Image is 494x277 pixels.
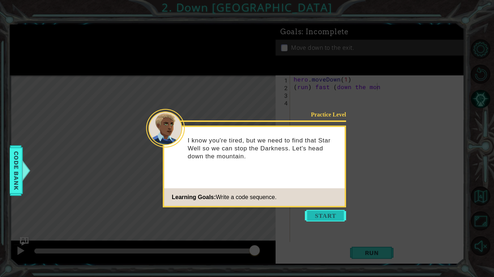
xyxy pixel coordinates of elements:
p: I know you're tired, but we need to find that Star Well so we can stop the Darkness. Let's head d... [188,137,340,161]
span: Learning Goals: [172,194,216,200]
div: Practice Level [300,111,346,118]
span: Write a code sequence. [216,194,277,200]
span: Code Bank [10,148,22,192]
button: Start [305,210,346,221]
